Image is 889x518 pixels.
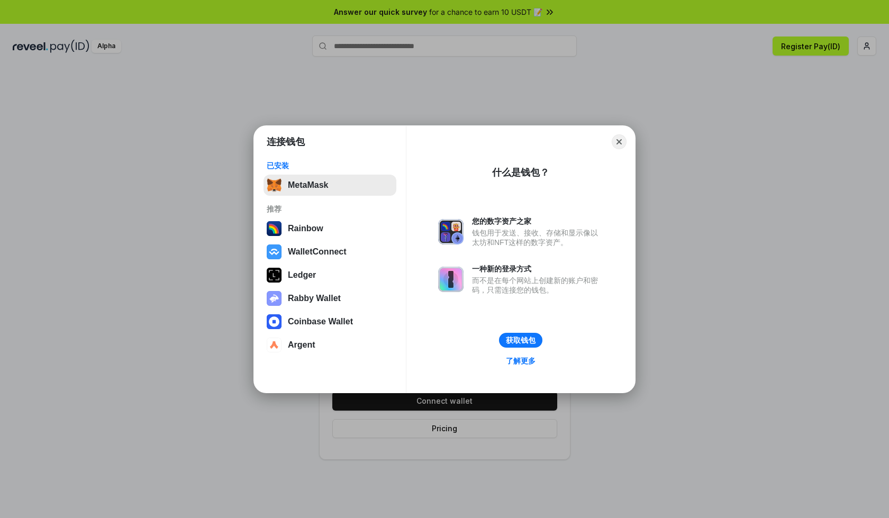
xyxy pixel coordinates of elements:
[267,135,305,148] h1: 连接钱包
[472,216,603,226] div: 您的数字资产之家
[472,276,603,295] div: 而不是在每个网站上创建新的账户和密码，只需连接您的钱包。
[288,294,341,303] div: Rabby Wallet
[612,134,627,149] button: Close
[267,161,393,170] div: 已安装
[264,311,396,332] button: Coinbase Wallet
[288,247,347,257] div: WalletConnect
[267,268,282,283] img: svg+xml,%3Csvg%20xmlns%3D%22http%3A%2F%2Fwww.w3.org%2F2000%2Fsvg%22%20width%3D%2228%22%20height%3...
[288,340,315,350] div: Argent
[264,175,396,196] button: MetaMask
[264,334,396,356] button: Argent
[267,204,393,214] div: 推荐
[267,244,282,259] img: svg+xml,%3Csvg%20width%3D%2228%22%20height%3D%2228%22%20viewBox%3D%220%200%2028%2028%22%20fill%3D...
[499,333,542,348] button: 获取钱包
[472,228,603,247] div: 钱包用于发送、接收、存储和显示像以太坊和NFT这样的数字资产。
[438,219,464,244] img: svg+xml,%3Csvg%20xmlns%3D%22http%3A%2F%2Fwww.w3.org%2F2000%2Fsvg%22%20fill%3D%22none%22%20viewBox...
[472,264,603,274] div: 一种新的登录方式
[288,224,323,233] div: Rainbow
[506,356,536,366] div: 了解更多
[492,166,549,179] div: 什么是钱包？
[267,338,282,352] img: svg+xml,%3Csvg%20width%3D%2228%22%20height%3D%2228%22%20viewBox%3D%220%200%2028%2028%22%20fill%3D...
[267,291,282,306] img: svg+xml,%3Csvg%20xmlns%3D%22http%3A%2F%2Fwww.w3.org%2F2000%2Fsvg%22%20fill%3D%22none%22%20viewBox...
[288,270,316,280] div: Ledger
[264,241,396,262] button: WalletConnect
[438,267,464,292] img: svg+xml,%3Csvg%20xmlns%3D%22http%3A%2F%2Fwww.w3.org%2F2000%2Fsvg%22%20fill%3D%22none%22%20viewBox...
[264,218,396,239] button: Rainbow
[264,288,396,309] button: Rabby Wallet
[506,335,536,345] div: 获取钱包
[500,354,542,368] a: 了解更多
[267,221,282,236] img: svg+xml,%3Csvg%20width%3D%22120%22%20height%3D%22120%22%20viewBox%3D%220%200%20120%20120%22%20fil...
[264,265,396,286] button: Ledger
[288,317,353,326] div: Coinbase Wallet
[267,178,282,193] img: svg+xml,%3Csvg%20fill%3D%22none%22%20height%3D%2233%22%20viewBox%3D%220%200%2035%2033%22%20width%...
[267,314,282,329] img: svg+xml,%3Csvg%20width%3D%2228%22%20height%3D%2228%22%20viewBox%3D%220%200%2028%2028%22%20fill%3D...
[288,180,328,190] div: MetaMask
